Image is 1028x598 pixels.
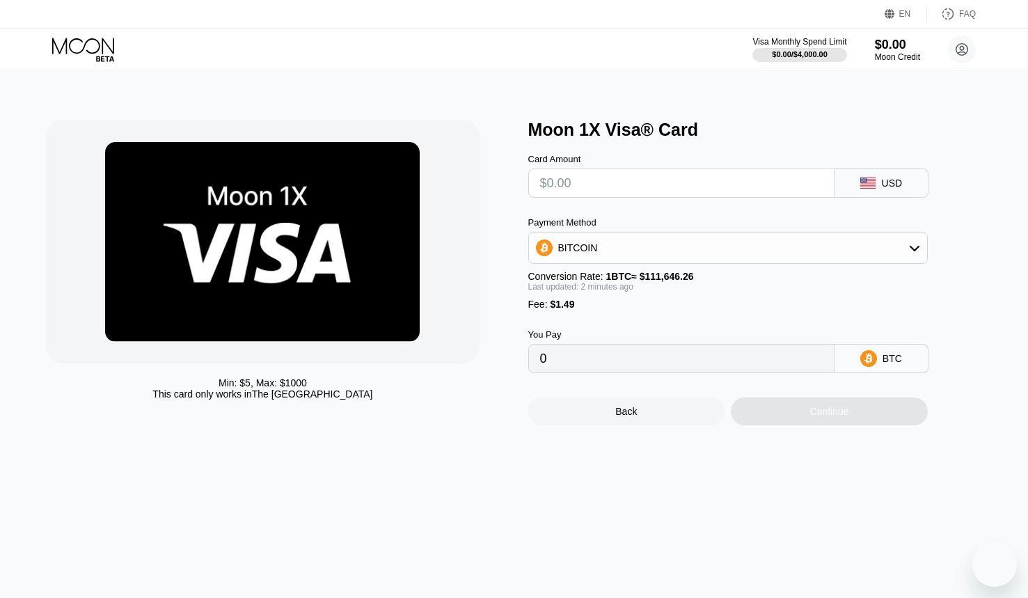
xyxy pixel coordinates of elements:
[875,52,920,62] div: Moon Credit
[550,299,574,310] span: $1.49
[528,329,835,340] div: You Pay
[959,9,976,19] div: FAQ
[219,377,307,388] div: Min: $ 5 , Max: $ 1000
[528,154,835,164] div: Card Amount
[927,7,976,21] div: FAQ
[529,234,927,262] div: BITCOIN
[558,242,598,253] div: BITCOIN
[528,398,725,425] div: Back
[615,406,637,417] div: Back
[883,353,902,364] div: BTC
[885,7,927,21] div: EN
[972,542,1017,587] iframe: Button to launch messaging window
[606,271,694,282] span: 1 BTC ≈ $111,646.26
[752,37,846,62] div: Visa Monthly Spend Limit$0.00/$4,000.00
[882,178,903,189] div: USD
[528,120,996,140] div: Moon 1X Visa® Card
[528,217,928,228] div: Payment Method
[875,38,920,62] div: $0.00Moon Credit
[528,299,928,310] div: Fee :
[528,282,928,292] div: Last updated: 2 minutes ago
[875,38,920,52] div: $0.00
[772,50,828,58] div: $0.00 / $4,000.00
[899,9,911,19] div: EN
[540,169,823,197] input: $0.00
[528,271,928,282] div: Conversion Rate:
[752,37,846,47] div: Visa Monthly Spend Limit
[152,388,372,400] div: This card only works in The [GEOGRAPHIC_DATA]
